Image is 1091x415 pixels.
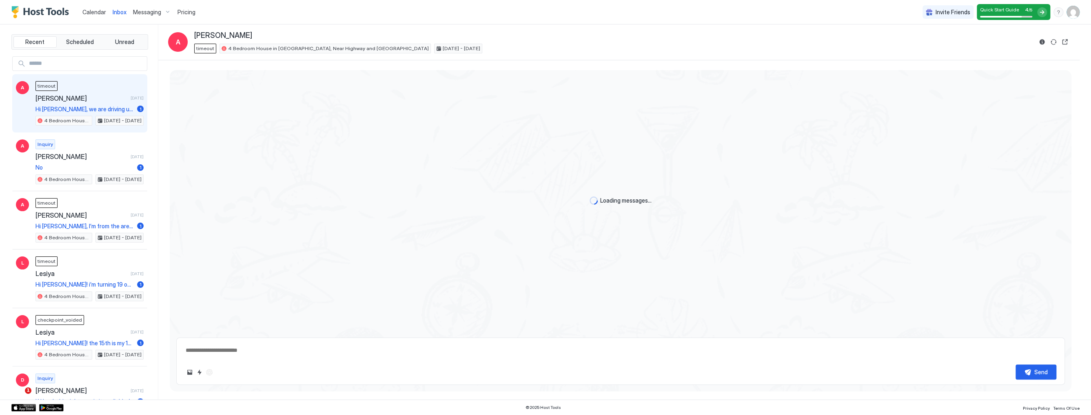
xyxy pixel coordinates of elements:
span: A [176,37,180,47]
span: 4 Bedroom House in [GEOGRAPHIC_DATA], Near Highway and [GEOGRAPHIC_DATA] [44,351,90,358]
span: A [21,201,24,208]
div: loading [590,196,598,205]
div: Send [1034,368,1048,376]
span: [DATE] [131,271,144,276]
span: [PERSON_NAME] [35,211,127,219]
span: [PERSON_NAME] [35,152,127,161]
span: Hi [PERSON_NAME], I’m from the area and come home to visit family for [DATE]. This year I’ll be b... [35,223,134,230]
button: Open reservation [1060,37,1070,47]
span: [DATE] [131,95,144,101]
a: Google Play Store [39,404,64,411]
span: D [21,376,24,384]
button: Recent [13,36,57,48]
button: Sync reservation [1049,37,1058,47]
div: tab-group [11,34,148,50]
span: L [21,259,24,267]
span: Scheduled [66,38,94,46]
span: Loading messages... [600,197,652,204]
span: Hi [PERSON_NAME]! the 15th is my 19th birthday and i was wondering if it would be possible to hav... [35,340,134,347]
span: No [35,164,134,171]
span: 1 [140,281,142,287]
span: Unread [115,38,134,46]
span: / 5 [1029,7,1032,13]
button: Upload image [185,367,195,377]
a: App Store [11,404,36,411]
span: 4 [1025,7,1029,13]
span: 1 [25,387,31,394]
button: Reservation information [1037,37,1047,47]
iframe: Intercom live chat [8,387,28,407]
span: 4 Bedroom House in [GEOGRAPHIC_DATA], Near Highway and [GEOGRAPHIC_DATA] [44,176,90,183]
span: timeout [38,82,55,90]
span: [PERSON_NAME] [35,94,127,102]
span: [DATE] - [DATE] [104,176,142,183]
span: [DATE] [131,329,144,335]
span: [DATE] - [DATE] [104,117,142,124]
button: Send [1016,364,1056,380]
span: 4 Bedroom House in [GEOGRAPHIC_DATA], Near Highway and [GEOGRAPHIC_DATA] [44,117,90,124]
span: Lesiya [35,328,127,336]
a: Inbox [113,8,126,16]
span: checkpoint_voided [38,316,82,324]
span: © 2025 Host Tools [526,405,561,410]
span: 1 [140,398,142,404]
span: Inbox [113,9,126,15]
span: [DATE] - [DATE] [443,45,480,52]
span: Hi [PERSON_NAME], we are driving up from [US_STATE] to drop our son off at [US_STATE][GEOGRAPHIC_... [35,106,134,113]
span: Inquiry [38,375,53,382]
span: A [21,142,24,150]
a: Host Tools Logo [11,6,73,18]
span: 4 Bedroom House in [GEOGRAPHIC_DATA], Near Highway and [GEOGRAPHIC_DATA] [44,234,90,241]
a: Privacy Policy [1023,403,1050,412]
span: Messaging [133,9,161,16]
input: Input Field [26,57,147,71]
span: A [21,84,24,91]
span: If I book this right now is it available for tonight? [35,398,134,405]
span: 1 [140,223,142,229]
span: 1 [140,340,142,346]
span: [DATE] [131,154,144,159]
span: Hi [PERSON_NAME]! i’m turning 19 on the 15. and me and all my friends wanted to have a slumber pa... [35,281,134,288]
span: [DATE] [131,212,144,218]
span: Privacy Policy [1023,406,1050,411]
span: timeout [196,45,214,52]
div: menu [1053,7,1063,17]
span: Terms Of Use [1053,406,1080,411]
span: Inquiry [38,141,53,148]
span: Calendar [82,9,106,15]
button: Scheduled [58,36,102,48]
span: Quick Start Guide [980,7,1019,13]
span: timeout [38,258,55,265]
span: timeout [38,199,55,207]
span: Invite Friends [936,9,970,16]
span: [DATE] - [DATE] [104,351,142,358]
span: Lesiya [35,269,127,278]
span: Pricing [177,9,195,16]
span: [PERSON_NAME] [35,386,127,395]
button: Quick reply [195,367,204,377]
span: 4 Bedroom House in [GEOGRAPHIC_DATA], Near Highway and [GEOGRAPHIC_DATA] [44,293,90,300]
a: Terms Of Use [1053,403,1080,412]
span: [DATE] - [DATE] [104,234,142,241]
span: L [21,318,24,325]
span: 4 Bedroom House in [GEOGRAPHIC_DATA], Near Highway and [GEOGRAPHIC_DATA] [228,45,429,52]
div: User profile [1067,6,1080,19]
span: [DATE] - [DATE] [104,293,142,300]
span: 1 [140,106,142,112]
span: [PERSON_NAME] [194,31,252,40]
span: [DATE] [131,388,144,393]
span: 1 [140,164,142,170]
span: Recent [25,38,44,46]
a: Calendar [82,8,106,16]
button: Unread [103,36,146,48]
